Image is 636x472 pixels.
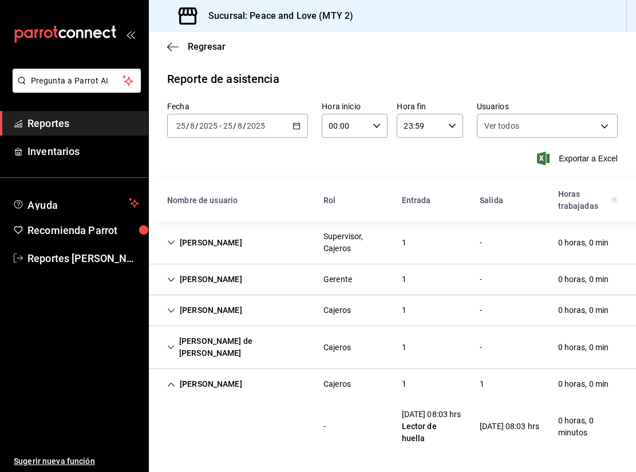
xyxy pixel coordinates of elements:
div: Gerente [323,273,352,285]
span: Inventarios [27,144,139,159]
div: HeadCell [314,190,393,211]
div: Supervisor, Cajeros [323,231,384,255]
div: Row [149,264,636,295]
label: Hora fin [397,102,463,110]
div: Cell [158,269,251,290]
div: Row [149,369,636,399]
div: Row [149,399,636,454]
span: Reportes [27,116,139,131]
div: HeadCell [158,190,314,211]
div: Reporte de asistencia [167,70,279,88]
input: -- [189,121,195,130]
div: Cell [471,232,491,253]
input: -- [176,121,186,130]
div: Cell [549,337,618,358]
div: Cell [393,300,416,321]
span: Ver todos [484,120,519,132]
div: - [323,421,326,433]
h3: Sucursal: Peace and Love (MTY 2) [199,9,353,23]
div: Cell [158,300,251,321]
div: Cell [471,337,491,358]
span: Pregunta a Parrot AI [31,75,123,87]
div: Cell [393,232,416,253]
div: Cell [393,374,416,395]
label: Fecha [167,102,308,110]
div: Cell [158,232,251,253]
div: Cell [314,374,360,395]
div: Cell [158,374,251,395]
input: ---- [246,121,266,130]
div: Cajeros [323,378,351,390]
div: Cell [314,337,360,358]
div: Cajeros [323,342,351,354]
div: HeadCell [393,190,471,211]
div: Head [149,179,636,221]
div: Row [149,326,636,369]
a: Pregunta a Parrot AI [8,83,141,95]
div: Cell [471,416,548,437]
span: / [195,121,199,130]
div: Cell [549,269,618,290]
input: -- [223,121,233,130]
span: Regresar [188,41,226,52]
span: Sugerir nueva función [14,455,139,467]
span: / [186,121,189,130]
div: Cajeros [323,304,351,316]
input: ---- [199,121,218,130]
div: Cell [471,300,491,321]
label: Usuarios [477,102,618,110]
div: Cell [471,374,493,395]
div: Cell [549,374,618,395]
span: Ayuda [27,196,124,210]
div: Cell [158,422,176,431]
div: Row [149,295,636,326]
div: Cell [393,404,471,449]
div: Cell [393,269,416,290]
div: Cell [549,410,627,443]
div: Cell [314,416,335,437]
button: Exportar a Excel [539,152,618,165]
div: Cell [549,232,618,253]
div: Cell [314,300,360,321]
button: open_drawer_menu [126,30,135,39]
button: Pregunta a Parrot AI [13,69,141,93]
div: Cell [471,269,491,290]
label: Hora inicio [322,102,388,110]
div: Cell [549,300,618,321]
div: Cell [393,337,416,358]
div: Cell [314,269,361,290]
div: HeadCell [471,190,549,211]
button: Regresar [167,41,226,52]
div: [DATE] 08:03 hrs [402,408,462,421]
div: Lector de huella [402,421,462,445]
div: Row [149,221,636,264]
div: [DATE] 08:03 hrs [480,421,539,433]
div: Container [149,179,636,454]
span: Recomienda Parrot [27,223,139,238]
div: Cell [314,226,393,259]
input: -- [237,121,243,130]
svg: El total de horas trabajadas por usuario es el resultado de la suma redondeada del registro de ho... [611,196,618,205]
div: Cell [158,331,314,364]
span: - [219,121,222,130]
span: Reportes [PERSON_NAME] [27,251,139,266]
div: HeadCell [549,184,627,217]
span: / [243,121,246,130]
span: / [233,121,236,130]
